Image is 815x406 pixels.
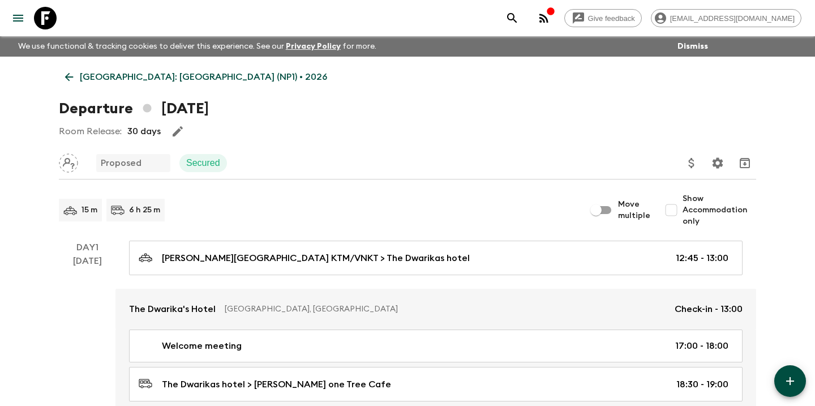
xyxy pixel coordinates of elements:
[7,7,29,29] button: menu
[675,302,743,316] p: Check-in - 13:00
[582,14,641,23] span: Give feedback
[129,330,743,362] a: Welcome meeting17:00 - 18:00
[14,36,381,57] p: We use functional & tracking cookies to deliver this experience. See our for more.
[186,156,220,170] p: Secured
[501,7,524,29] button: search adventures
[129,204,160,216] p: 6 h 25 m
[733,152,756,174] button: Archive (Completed, Cancelled or Unsynced Departures only)
[706,152,729,174] button: Settings
[676,378,728,391] p: 18:30 - 19:00
[129,302,216,316] p: The Dwarika's Hotel
[59,66,333,88] a: [GEOGRAPHIC_DATA]: [GEOGRAPHIC_DATA] (NP1) • 2026
[162,339,242,353] p: Welcome meeting
[59,241,115,254] p: Day 1
[101,156,141,170] p: Proposed
[127,125,161,138] p: 30 days
[564,9,642,27] a: Give feedback
[286,42,341,50] a: Privacy Policy
[59,157,78,166] span: Assign pack leader
[115,289,756,330] a: The Dwarika's Hotel[GEOGRAPHIC_DATA], [GEOGRAPHIC_DATA]Check-in - 13:00
[680,152,703,174] button: Update Price, Early Bird Discount and Costs
[162,251,470,265] p: [PERSON_NAME][GEOGRAPHIC_DATA] KTM/VNKT > The Dwarikas hotel
[129,367,743,401] a: The Dwarikas hotel > [PERSON_NAME] one Tree Cafe18:30 - 19:00
[676,251,728,265] p: 12:45 - 13:00
[683,193,756,227] span: Show Accommodation only
[664,14,801,23] span: [EMAIL_ADDRESS][DOMAIN_NAME]
[162,378,391,391] p: The Dwarikas hotel > [PERSON_NAME] one Tree Cafe
[129,241,743,275] a: [PERSON_NAME][GEOGRAPHIC_DATA] KTM/VNKT > The Dwarikas hotel12:45 - 13:00
[80,70,327,84] p: [GEOGRAPHIC_DATA]: [GEOGRAPHIC_DATA] (NP1) • 2026
[651,9,801,27] div: [EMAIL_ADDRESS][DOMAIN_NAME]
[59,97,209,120] h1: Departure [DATE]
[81,204,97,216] p: 15 m
[59,125,122,138] p: Room Release:
[618,199,651,221] span: Move multiple
[179,154,227,172] div: Secured
[225,304,666,315] p: [GEOGRAPHIC_DATA], [GEOGRAPHIC_DATA]
[675,339,728,353] p: 17:00 - 18:00
[675,39,711,54] button: Dismiss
